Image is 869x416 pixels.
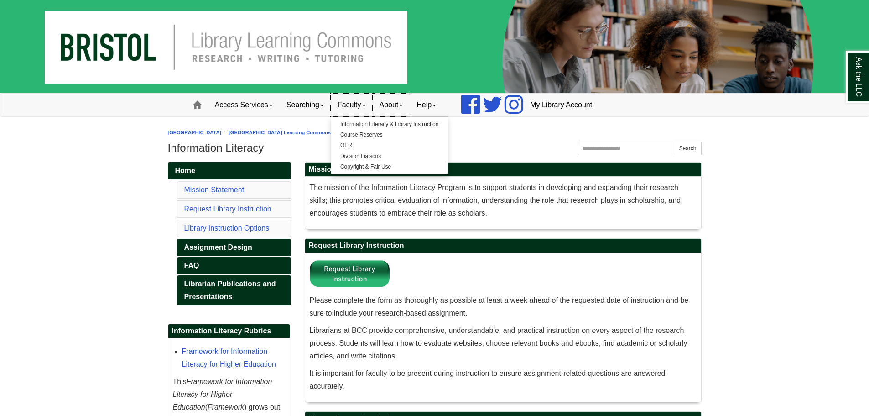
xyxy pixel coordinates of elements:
em: Framework [208,403,244,411]
a: Access Services [208,94,280,116]
a: [GEOGRAPHIC_DATA] Learning Commons [229,130,331,135]
h2: Request Library Instruction [305,239,701,253]
span: It is important for faculty to be present during instruction to ensure assignment-related questio... [310,369,666,390]
a: Faculty [331,94,373,116]
span: The mission of the Information Literacy Program is to support students in developing and expandin... [310,184,681,217]
a: OER [331,140,448,151]
img: Library Instruction Button [310,258,390,290]
a: [GEOGRAPHIC_DATA] [168,130,222,135]
a: Request Library Instruction [184,205,271,213]
a: About [373,94,410,116]
h1: Information Literacy [168,142,702,154]
a: Division Liaisons [331,151,448,162]
a: Searching [280,94,331,116]
h2: Mission Statement [305,163,701,177]
a: Information Literacy & Library Instruction [331,119,448,130]
a: Librarian Publications and Presentations [177,275,291,305]
a: Help [410,94,443,116]
a: Mission Statement [184,186,245,194]
span: Librarians at BCC provide comprehensive, understandable, and practical instruction on every aspec... [310,326,687,360]
h2: Information Literacy Rubrics [168,324,290,338]
a: FAQ [177,257,291,274]
nav: breadcrumb [168,128,702,137]
button: Search [674,142,701,155]
span: Please complete the form as thoroughly as possible at least a week ahead of the requested date of... [310,296,689,317]
a: Copyright & Fair Use [331,162,448,172]
span: Home [175,167,195,174]
em: Framework for Information Literacy for Higher Education [173,378,272,411]
a: Library Instruction Options [184,224,270,232]
a: My Library Account [523,94,599,116]
a: Home [168,162,291,179]
a: Course Reserves [331,130,448,140]
a: Assignment Design [177,239,291,256]
a: Framework for Information Literacy for Higher Education [182,348,276,368]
